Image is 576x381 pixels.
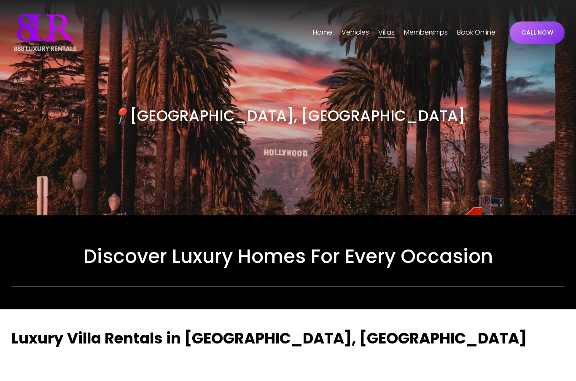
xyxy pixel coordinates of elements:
img: Luxury Car &amp; Home Rentals For Every Occasion [11,11,79,54]
a: CALL NOW [510,21,565,44]
span: Villas [378,27,395,39]
a: folder dropdown [342,26,369,39]
em: 📍 [111,105,130,126]
span: Vehicles [342,27,369,39]
a: Book Online [457,26,495,39]
h3: [GEOGRAPHIC_DATA], [GEOGRAPHIC_DATA] [81,106,495,126]
h2: Discover Luxury Homes For Every Occasion [11,244,564,269]
a: folder dropdown [378,26,395,39]
a: Home [313,26,332,39]
strong: Luxury Villa Rentals in [GEOGRAPHIC_DATA], [GEOGRAPHIC_DATA] [11,328,527,349]
a: Memberships [404,26,448,39]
